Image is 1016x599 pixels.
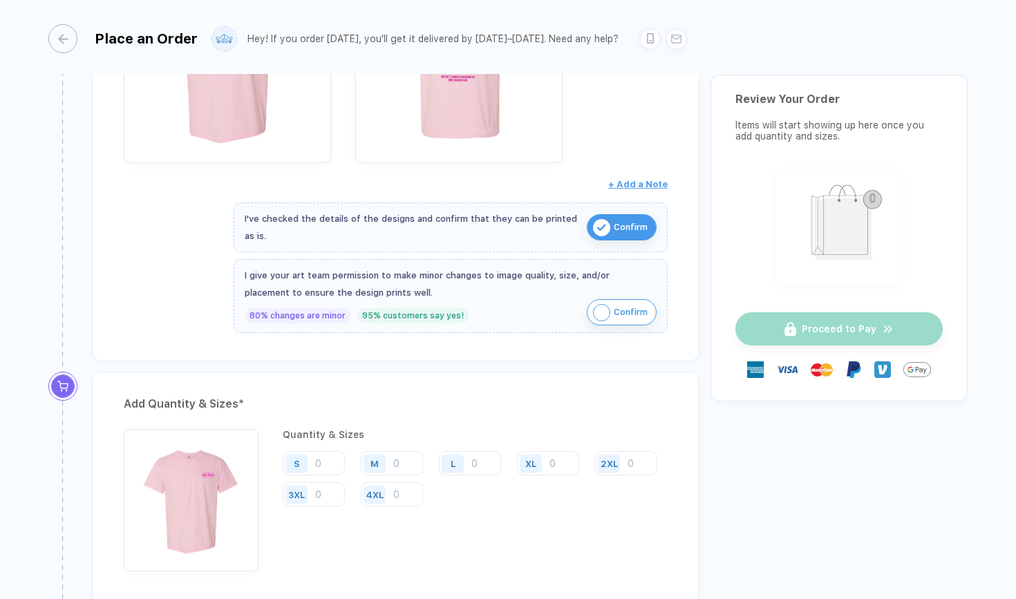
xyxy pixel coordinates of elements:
div: I give your art team permission to make minor changes to image quality, size, and/or placement to... [245,267,657,301]
img: icon [593,219,610,236]
div: 95% customers say yes! [357,308,469,323]
div: XL [525,458,536,468]
div: Items will start showing up here once you add quantity and sizes. [735,120,943,142]
img: icon [593,304,610,321]
div: S [294,458,300,468]
div: Hey! If you order [DATE], you'll get it delivered by [DATE]–[DATE]. Need any help? [247,33,619,45]
span: Confirm [614,216,648,238]
div: 4XL [366,489,384,500]
div: 80% changes are minor [245,308,350,323]
div: 2XL [601,458,618,468]
img: Paypal [845,361,862,378]
div: 3XL [288,489,305,500]
div: Review Your Order [735,93,943,106]
img: master-card [811,359,833,381]
img: user profile [212,27,236,51]
img: 0ed6dc59-ac7e-4b99-9cb0-5f5e14fd1837_nt_front_1759374659117.jpg [131,436,252,557]
img: GPay [903,356,931,383]
img: visa [776,359,798,381]
button: iconConfirm [587,299,657,325]
img: express [747,361,764,378]
span: Confirm [614,301,648,323]
button: + Add a Note [608,173,668,196]
img: shopping_bag.png [782,175,896,276]
div: M [370,458,379,468]
div: Quantity & Sizes [283,429,668,440]
div: Add Quantity & Sizes [124,393,668,415]
span: + Add a Note [608,179,668,189]
div: I've checked the details of the designs and confirm that they can be printed as is. [245,210,580,245]
img: Venmo [874,361,891,378]
div: L [451,458,455,468]
button: iconConfirm [587,214,657,240]
div: Place an Order [95,30,198,47]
